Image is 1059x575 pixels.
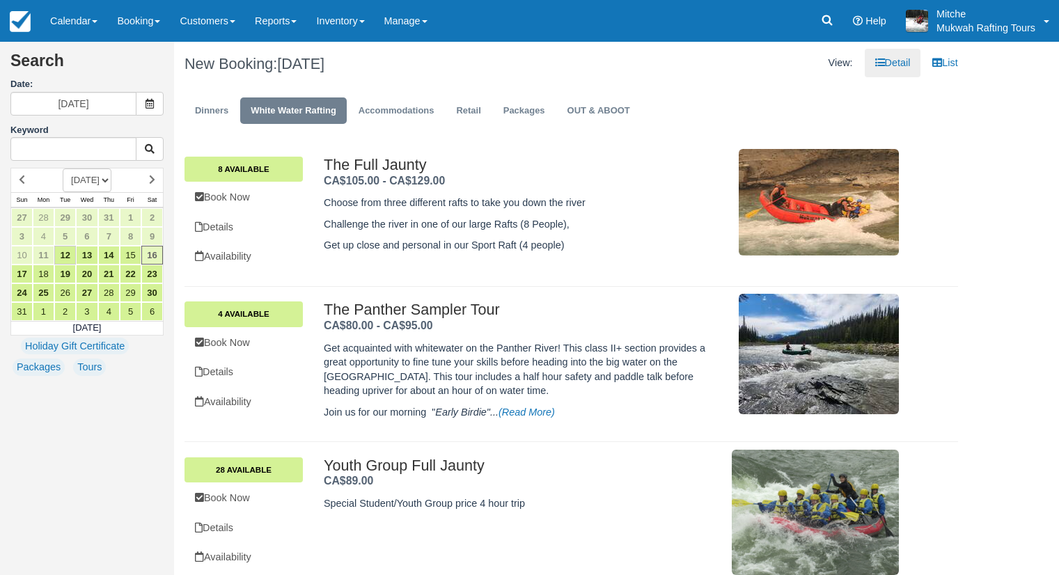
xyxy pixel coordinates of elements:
[324,320,433,331] span: CA$80.00 - CA$95.00
[853,16,863,26] i: Help
[11,192,33,207] th: Sun
[185,388,303,416] a: Availability
[11,265,33,283] a: 17
[11,246,33,265] a: 10
[33,246,54,265] a: 11
[936,21,1035,35] p: Mukwah Rafting Tours
[185,457,303,482] a: 28 Available
[120,246,141,265] a: 15
[324,157,707,173] h2: The Full Jaunty
[185,484,303,512] a: Book Now
[185,242,303,271] a: Availability
[324,496,707,511] p: Special Student/Youth Group price 4 hour trip
[324,457,707,474] h2: Youth Group Full Jaunty
[818,49,863,77] li: View:
[136,137,164,161] button: Keyword Search
[76,302,97,321] a: 3
[324,405,707,420] p: Join us for our morning "
[76,227,97,246] a: 6
[11,227,33,246] a: 3
[120,227,141,246] a: 8
[240,97,347,125] a: White Water Rafting
[11,302,33,321] a: 31
[324,175,445,187] strong: Price: CA$105 - CA$129
[185,157,303,182] a: 8 Available
[185,329,303,357] a: Book Now
[98,302,120,321] a: 4
[185,213,303,242] a: Details
[922,49,968,77] a: List
[185,56,560,72] h1: New Booking:
[865,49,921,77] a: Detail
[185,97,239,125] a: Dinners
[120,283,141,302] a: 29
[98,192,120,207] th: Thu
[76,208,97,227] a: 30
[324,217,707,232] p: Challenge the river in one of our large Rafts (8 People),
[98,227,120,246] a: 7
[33,192,54,207] th: Mon
[98,283,120,302] a: 28
[277,55,324,72] span: [DATE]
[324,475,373,487] strong: Price: CA$89
[141,208,163,227] a: 2
[141,265,163,283] a: 23
[141,302,163,321] a: 6
[446,97,492,125] a: Retail
[98,246,120,265] a: 14
[348,97,445,125] a: Accommodations
[33,208,54,227] a: 28
[54,192,76,207] th: Tue
[120,208,141,227] a: 1
[76,246,97,265] a: 13
[141,283,163,302] a: 30
[324,196,707,210] p: Choose from three different rafts to take you down the river
[33,227,54,246] a: 4
[493,97,556,125] a: Packages
[499,407,555,418] a: (Read More)
[73,359,106,376] a: Tours
[76,283,97,302] a: 27
[435,407,554,418] em: Early Birdie"...
[54,246,76,265] a: 12
[10,78,164,91] label: Date:
[324,301,707,318] h2: The Panther Sampler Tour
[324,175,445,187] span: CA$105.00 - CA$129.00
[557,97,641,125] a: OUT & ABOOT
[739,294,899,414] img: M5-7
[54,208,76,227] a: 29
[906,10,928,32] img: A1
[936,7,1035,21] p: Mitche
[185,543,303,572] a: Availability
[76,265,97,283] a: 20
[324,320,433,331] strong: Price: CA$80 - CA$95
[33,265,54,283] a: 18
[324,238,707,253] p: Get up close and personal in our Sport Raft (4 people)
[54,302,76,321] a: 2
[141,246,163,265] a: 16
[98,208,120,227] a: 31
[76,192,97,207] th: Wed
[185,514,303,542] a: Details
[120,302,141,321] a: 5
[54,283,76,302] a: 26
[33,283,54,302] a: 25
[120,192,141,207] th: Fri
[98,265,120,283] a: 21
[11,208,33,227] a: 27
[21,338,129,355] a: Holiday Gift Certificate
[865,15,886,26] span: Help
[141,192,163,207] th: Sat
[33,302,54,321] a: 1
[11,321,164,335] td: [DATE]
[54,265,76,283] a: 19
[324,341,707,398] p: Get acquainted with whitewater on the Panther River! This class II+ section provides a great oppo...
[10,125,49,135] label: Keyword
[11,283,33,302] a: 24
[13,359,65,376] a: Packages
[185,358,303,386] a: Details
[10,52,164,78] h2: Search
[185,301,303,326] a: 4 Available
[732,450,899,575] img: M6-1
[54,227,76,246] a: 5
